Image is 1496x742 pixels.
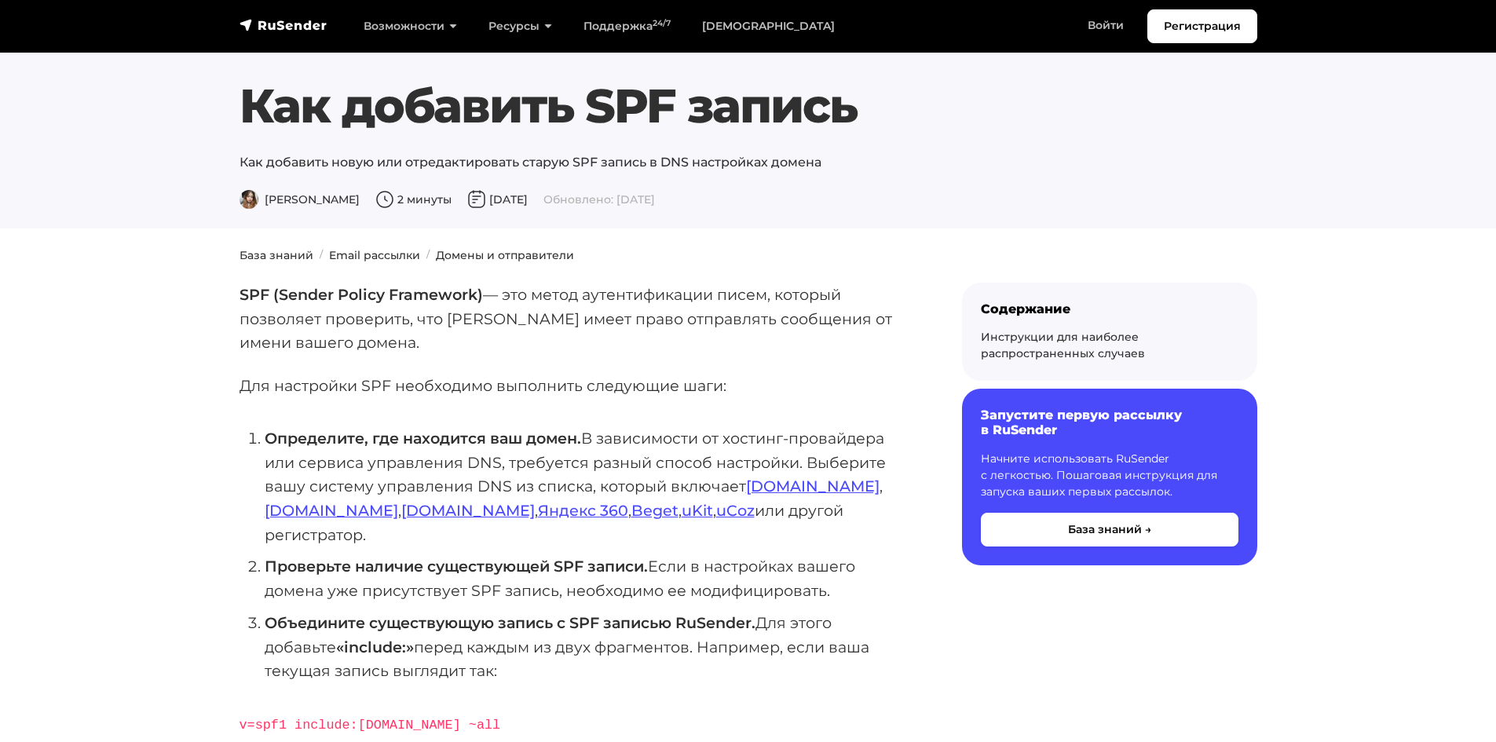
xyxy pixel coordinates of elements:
span: Обновлено: [DATE] [543,192,655,207]
p: Начните использовать RuSender с легкостью. Пошаговая инструкция для запуска ваших первых рассылок. [981,451,1238,500]
li: Для этого добавьте перед каждым из двух фрагментов. Например, если ваша текущая запись выглядит так: [265,611,912,683]
strong: SPF (Sender Policy Framework) [240,285,483,304]
code: v=spf1 include:[DOMAIN_NAME] ~all [240,718,501,733]
sup: 24/7 [653,18,671,28]
a: Войти [1072,9,1139,42]
a: [DOMAIN_NAME] [265,501,398,520]
a: uCoz [716,501,755,520]
a: Запустите первую рассылку в RuSender Начните использовать RuSender с легкостью. Пошаговая инструк... [962,389,1257,565]
a: Инструкции для наиболее распространенных случаев [981,330,1145,360]
a: Домены и отправители [436,248,574,262]
a: [DOMAIN_NAME] [746,477,880,495]
h6: Запустите первую рассылку в RuSender [981,408,1238,437]
img: RuSender [240,17,327,33]
a: Поддержка24/7 [568,10,686,42]
span: 2 минуты [375,192,452,207]
a: Ресурсы [473,10,568,42]
a: Email рассылки [329,248,420,262]
strong: Объедините существующую запись с SPF записью RuSender. [265,613,755,632]
span: [DATE] [467,192,528,207]
h1: Как добавить SPF запись [240,78,1257,134]
a: Возможности [348,10,473,42]
strong: Определите, где находится ваш домен. [265,429,581,448]
a: Регистрация [1147,9,1257,43]
a: [DOMAIN_NAME] [401,501,535,520]
a: Beget [631,501,679,520]
button: База знаний → [981,513,1238,546]
img: Дата публикации [467,190,486,209]
img: Время чтения [375,190,394,209]
p: Как добавить новую или отредактировать старую SPF запись в DNS настройках домена [240,153,1257,172]
div: Содержание [981,302,1238,316]
a: [DEMOGRAPHIC_DATA] [686,10,850,42]
p: — это метод аутентификации писем, который позволяет проверить, что [PERSON_NAME] имеет право отпр... [240,283,912,355]
a: Яндекс 360 [538,501,628,520]
li: В зависимости от хостинг-провайдера или сервиса управления DNS, требуется разный способ настройки... [265,426,912,547]
a: База знаний [240,248,313,262]
strong: Проверьте наличие существующей SPF записи. [265,557,648,576]
span: [PERSON_NAME] [240,192,360,207]
nav: breadcrumb [230,247,1267,264]
p: Для настройки SPF необходимо выполнить следующие шаги: [240,374,912,398]
strong: «include:» [336,638,414,656]
li: Если в настройках вашего домена уже присутствует SPF запись, необходимо ее модифицировать. [265,554,912,602]
a: uKit [682,501,713,520]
